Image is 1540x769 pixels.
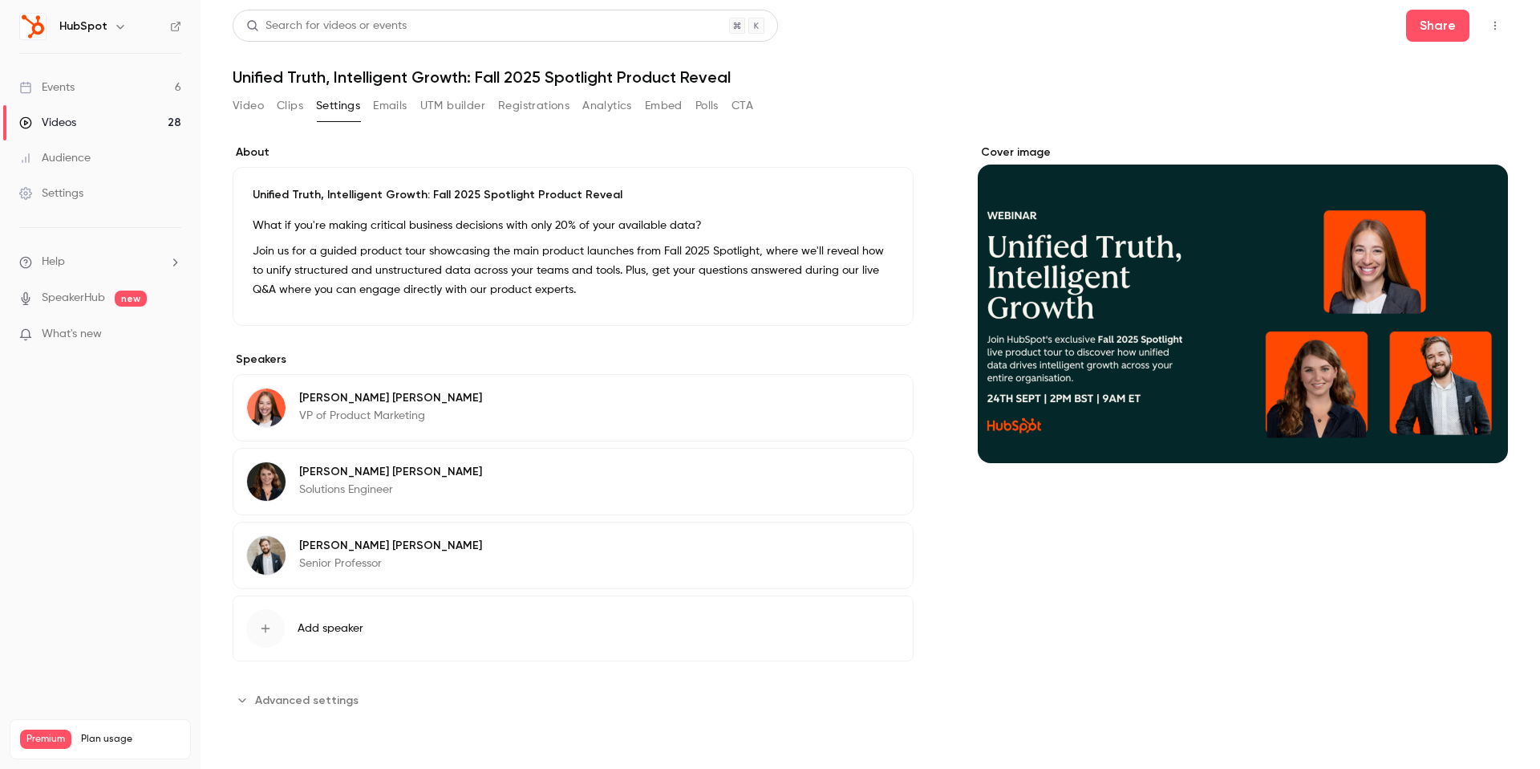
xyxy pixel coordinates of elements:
[19,254,181,271] li: help-dropdown-opener
[253,216,894,235] p: What if you're making critical business decisions with only 20% of your available data?
[695,93,719,119] button: Polls
[233,596,914,661] button: Add speaker
[247,536,286,575] img: Aaron Schmaltz
[162,328,181,342] iframe: Noticeable Trigger
[19,185,83,201] div: Settings
[19,115,76,131] div: Videos
[373,93,407,119] button: Emails
[233,67,1508,87] h1: Unified Truth, Intelligent Growth: Fall 2025 Spotlight Product Reveal
[233,93,264,119] button: Video
[81,733,180,746] span: Plan usage
[1406,10,1469,42] button: Share
[277,93,303,119] button: Clips
[253,187,894,203] p: Unified Truth, Intelligent Growth: Fall 2025 Spotlight Product Reveal
[247,462,286,501] img: Eveline Wulff
[978,144,1508,161] label: Cover image
[233,352,914,368] label: Speakers
[299,482,482,498] p: Solutions Engineer
[19,150,91,166] div: Audience
[20,730,71,749] span: Premium
[42,326,102,343] span: What's new
[233,687,914,713] section: Advanced settings
[1482,13,1508,39] button: Top Bar Actions
[420,93,485,119] button: UTM builder
[20,14,46,39] img: HubSpot
[299,408,482,424] p: VP of Product Marketing
[299,555,482,572] p: Senior Professor
[247,389,286,427] img: Rachel Leist
[299,390,482,406] p: [PERSON_NAME] [PERSON_NAME]
[19,79,75,96] div: Events
[42,290,105,307] a: SpeakerHub
[233,144,914,161] label: About
[233,374,914,441] div: Rachel Leist[PERSON_NAME] [PERSON_NAME]VP of Product Marketing
[233,687,368,713] button: Advanced settings
[42,254,65,271] span: Help
[299,464,482,480] p: [PERSON_NAME] [PERSON_NAME]
[246,18,407,35] div: Search for videos or events
[298,620,363,637] span: Add speaker
[299,538,482,554] p: [PERSON_NAME] [PERSON_NAME]
[255,692,359,709] span: Advanced settings
[978,144,1508,463] section: Cover image
[582,93,632,119] button: Analytics
[731,93,753,119] button: CTA
[645,93,683,119] button: Embed
[233,522,914,589] div: Aaron Schmaltz[PERSON_NAME] [PERSON_NAME]Senior Professor
[115,291,147,307] span: new
[316,93,360,119] button: Settings
[498,93,569,119] button: Registrations
[233,448,914,515] div: Eveline Wulff[PERSON_NAME] [PERSON_NAME]Solutions Engineer
[253,242,894,299] p: Join us for a guided product tour showcasing the main product launches from Fall 2025 Spotlight, ...
[59,18,107,35] h6: HubSpot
